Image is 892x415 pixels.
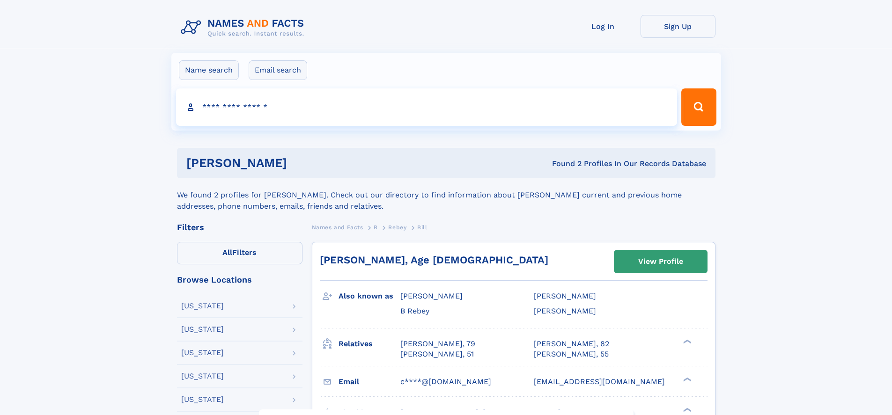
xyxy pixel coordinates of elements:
[176,88,678,126] input: search input
[339,336,400,352] h3: Relatives
[681,407,692,413] div: ❯
[181,396,224,403] div: [US_STATE]
[177,15,312,40] img: Logo Names and Facts
[681,376,692,382] div: ❯
[566,15,641,38] a: Log In
[417,224,427,231] span: Bill
[534,377,665,386] span: [EMAIL_ADDRESS][DOMAIN_NAME]
[374,224,378,231] span: R
[400,339,475,349] a: [PERSON_NAME], 79
[181,326,224,333] div: [US_STATE]
[388,221,406,233] a: Rebey
[181,372,224,380] div: [US_STATE]
[177,242,302,264] label: Filters
[534,291,596,300] span: [PERSON_NAME]
[177,223,302,232] div: Filters
[179,60,239,80] label: Name search
[181,349,224,357] div: [US_STATE]
[320,254,548,266] a: [PERSON_NAME], Age [DEMOGRAPHIC_DATA]
[641,15,715,38] a: Sign Up
[420,159,706,169] div: Found 2 Profiles In Our Records Database
[400,349,474,359] a: [PERSON_NAME], 51
[681,338,692,344] div: ❯
[374,221,378,233] a: R
[681,88,716,126] button: Search Button
[534,339,609,349] a: [PERSON_NAME], 82
[181,302,224,310] div: [US_STATE]
[388,224,406,231] span: Rebey
[222,248,232,257] span: All
[177,276,302,284] div: Browse Locations
[534,306,596,315] span: [PERSON_NAME]
[339,288,400,304] h3: Also known as
[177,178,715,212] div: We found 2 profiles for [PERSON_NAME]. Check out our directory to find information about [PERSON_...
[400,291,463,300] span: [PERSON_NAME]
[312,221,363,233] a: Names and Facts
[249,60,307,80] label: Email search
[534,349,609,359] a: [PERSON_NAME], 55
[400,306,429,315] span: B Rebey
[186,157,420,169] h1: [PERSON_NAME]
[339,374,400,390] h3: Email
[614,250,707,273] a: View Profile
[638,251,683,272] div: View Profile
